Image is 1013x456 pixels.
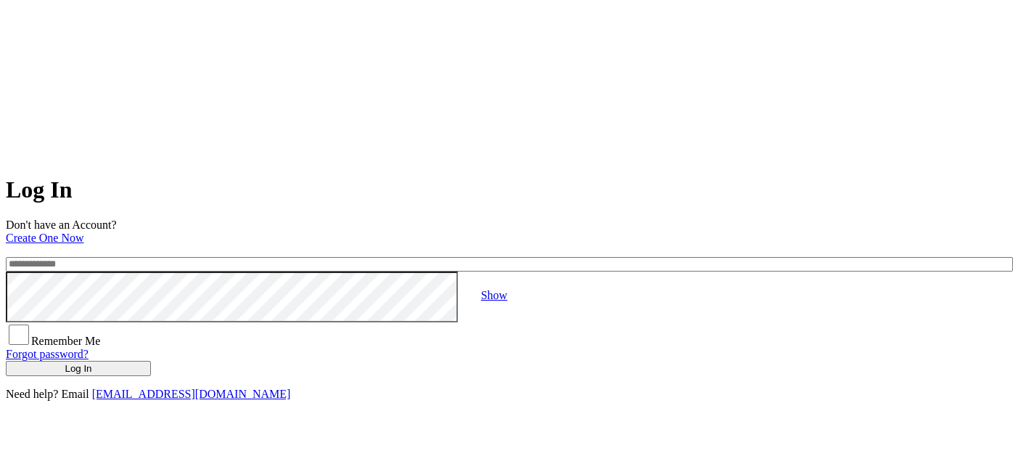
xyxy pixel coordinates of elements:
p: Need help? Email [6,388,1007,401]
a: Show [481,289,507,301]
p: Don't have an Account? [6,219,1007,245]
button: Log In [6,361,151,376]
a: Forgot password? [6,348,89,360]
a: [EMAIL_ADDRESS][DOMAIN_NAME] [92,388,291,400]
h1: Log In [6,176,1007,203]
span: Remember Me [31,335,101,347]
a: Create One Now [6,232,84,244]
